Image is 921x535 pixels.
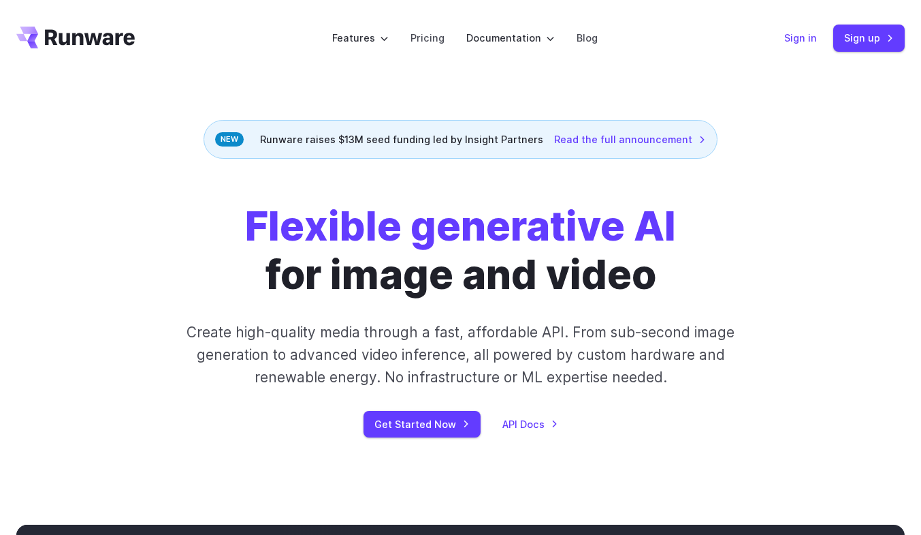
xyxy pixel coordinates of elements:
h1: for image and video [245,202,676,299]
strong: Flexible generative AI [245,202,676,250]
a: API Docs [502,416,558,432]
p: Create high-quality media through a fast, affordable API. From sub-second image generation to adv... [176,321,745,389]
a: Sign in [784,30,817,46]
a: Blog [577,30,598,46]
label: Features [332,30,389,46]
a: Go to / [16,27,135,48]
div: Runware raises $13M seed funding led by Insight Partners [204,120,717,159]
a: Sign up [833,25,905,51]
a: Get Started Now [363,411,481,438]
a: Pricing [410,30,445,46]
label: Documentation [466,30,555,46]
a: Read the full announcement [554,132,706,147]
